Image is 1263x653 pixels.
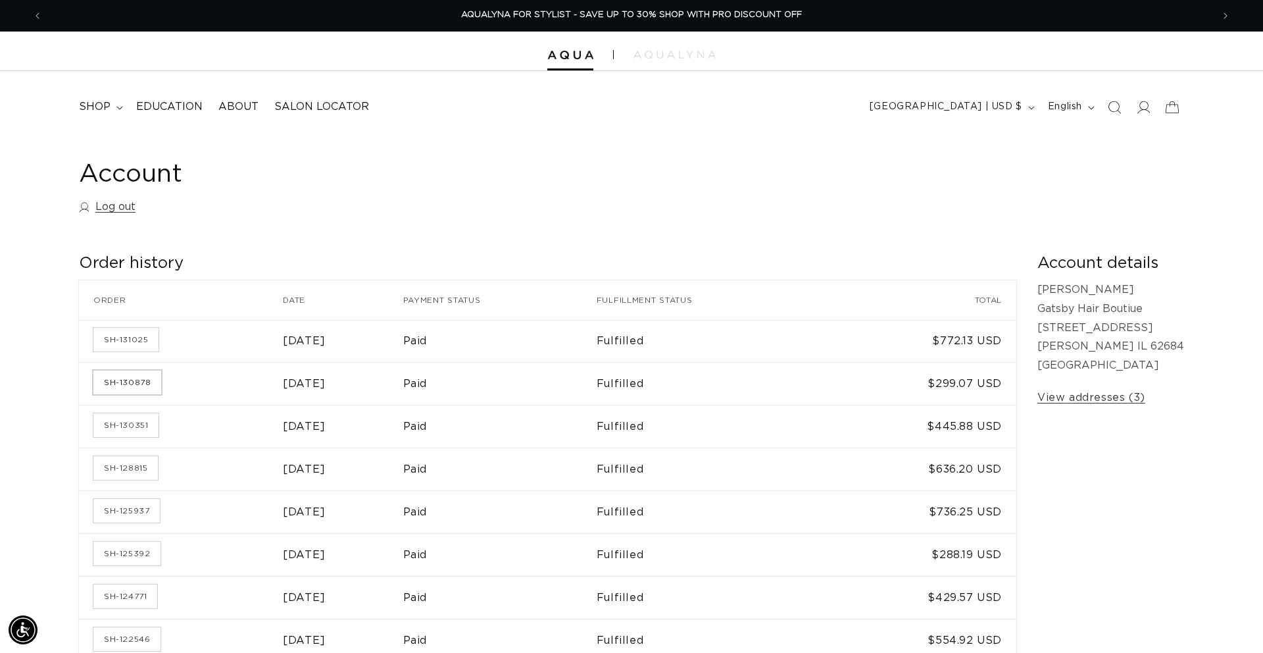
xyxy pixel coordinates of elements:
[283,421,326,432] time: [DATE]
[829,533,1016,576] td: $288.19 USD
[1211,3,1240,28] button: Next announcement
[283,550,326,560] time: [DATE]
[597,280,829,320] th: Fulfillment status
[136,100,203,114] span: Education
[93,627,161,651] a: Order number SH-122546
[829,320,1016,363] td: $772.13 USD
[829,448,1016,490] td: $636.20 USD
[403,576,597,619] td: Paid
[274,100,369,114] span: Salon Locator
[71,92,128,122] summary: shop
[547,51,593,60] img: Aqua Hair Extensions
[93,542,161,565] a: Order number SH-125392
[403,320,597,363] td: Paid
[461,11,802,19] span: AQUALYNA FOR STYLIST - SAVE UP TO 30% SHOP WITH PRO DISCOUNT OFF
[1037,280,1184,375] p: [PERSON_NAME] Gatsby Hair Boutiue [STREET_ADDRESS] [PERSON_NAME] IL 62684 [GEOGRAPHIC_DATA]
[1048,100,1082,114] span: English
[93,371,161,394] a: Order number SH-130878
[597,405,829,448] td: Fulfilled
[862,95,1040,120] button: [GEOGRAPHIC_DATA] | USD $
[597,320,829,363] td: Fulfilled
[79,253,1016,274] h2: Order history
[597,362,829,405] td: Fulfilled
[218,100,259,114] span: About
[403,280,597,320] th: Payment status
[870,100,1022,114] span: [GEOGRAPHIC_DATA] | USD $
[283,280,403,320] th: Date
[403,448,597,490] td: Paid
[1100,93,1129,122] summary: Search
[1040,95,1100,120] button: English
[283,336,326,346] time: [DATE]
[283,464,326,475] time: [DATE]
[79,197,136,217] a: Log out
[403,490,597,533] td: Paid
[23,3,52,28] button: Previous announcement
[597,533,829,576] td: Fulfilled
[283,635,326,646] time: [DATE]
[93,499,160,523] a: Order number SH-125937
[829,280,1016,320] th: Total
[1037,388,1145,407] a: View addresses (3)
[829,362,1016,405] td: $299.07 USD
[93,413,159,437] a: Order number SH-130351
[210,92,266,122] a: About
[633,51,716,59] img: aqualyna.com
[829,490,1016,533] td: $736.25 USD
[93,328,159,352] a: Order number SH-131025
[403,533,597,576] td: Paid
[597,576,829,619] td: Fulfilled
[597,448,829,490] td: Fulfilled
[403,405,597,448] td: Paid
[283,507,326,517] time: [DATE]
[829,405,1016,448] td: $445.88 USD
[79,159,1184,191] h1: Account
[79,100,111,114] span: shop
[93,456,158,480] a: Order number SH-128815
[283,379,326,389] time: [DATE]
[1037,253,1184,274] h2: Account details
[79,280,283,320] th: Order
[283,592,326,603] time: [DATE]
[93,585,157,608] a: Order number SH-124771
[128,92,210,122] a: Education
[266,92,377,122] a: Salon Locator
[403,362,597,405] td: Paid
[9,615,37,644] div: Accessibility Menu
[829,576,1016,619] td: $429.57 USD
[597,490,829,533] td: Fulfilled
